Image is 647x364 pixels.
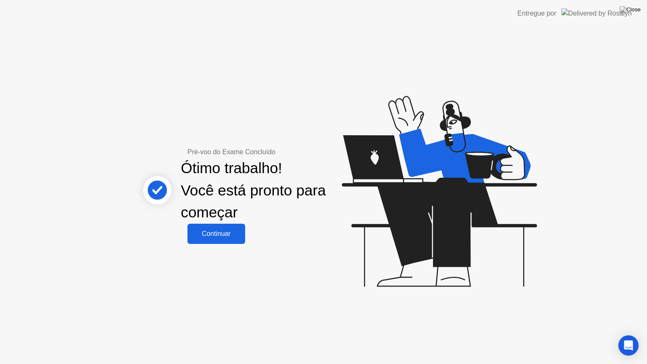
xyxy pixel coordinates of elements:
button: Continuar [187,224,245,244]
div: Ótimo trabalho! Você está pronto para começar [181,157,361,224]
div: Entregue por [517,8,556,19]
img: Close [620,6,641,13]
div: Continuar [190,230,243,238]
div: Pré-voo do Exame Concluído [187,147,361,157]
div: Open Intercom Messenger [618,335,639,356]
img: Delivered by Rosalyn [561,8,632,18]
